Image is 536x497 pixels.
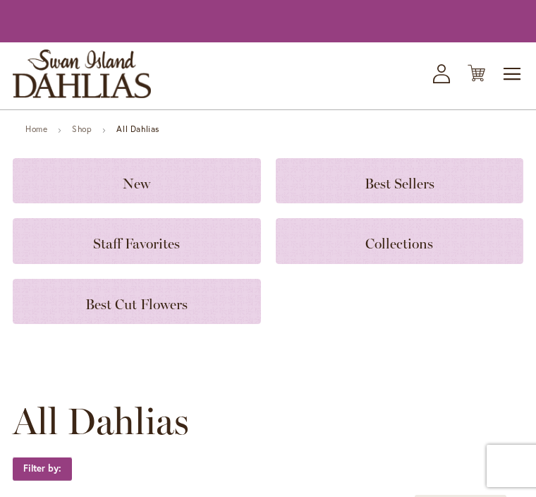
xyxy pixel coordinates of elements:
[93,235,180,252] span: Staff Favorites
[116,124,159,134] strong: All Dahlias
[72,124,92,134] a: Shop
[25,124,47,134] a: Home
[11,447,50,486] iframe: Launch Accessibility Center
[13,400,189,443] span: All Dahlias
[276,158,524,203] a: Best Sellers
[276,218,524,263] a: Collections
[365,235,433,252] span: Collections
[365,175,434,192] span: Best Sellers
[85,296,188,313] span: Best Cut Flowers
[13,49,151,98] a: store logo
[13,158,261,203] a: New
[123,175,150,192] span: New
[13,279,261,324] a: Best Cut Flowers
[13,218,261,263] a: Staff Favorites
